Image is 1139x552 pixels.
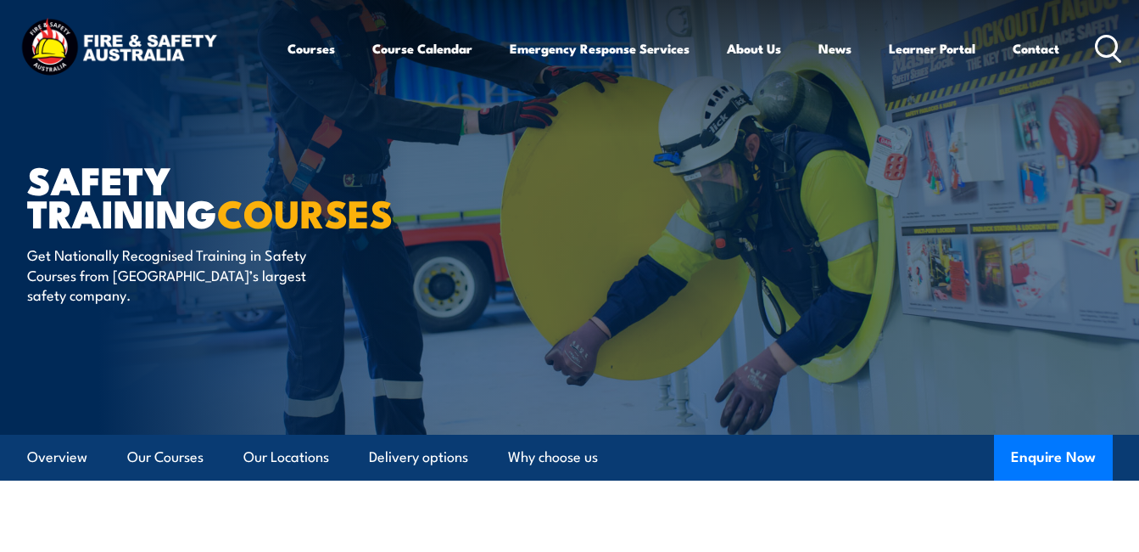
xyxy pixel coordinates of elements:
[994,435,1113,481] button: Enquire Now
[818,28,851,69] a: News
[127,435,204,480] a: Our Courses
[510,28,690,69] a: Emergency Response Services
[27,245,337,304] p: Get Nationally Recognised Training in Safety Courses from [GEOGRAPHIC_DATA]’s largest safety comp...
[369,435,468,480] a: Delivery options
[27,162,446,228] h1: Safety Training
[217,183,393,241] strong: COURSES
[243,435,329,480] a: Our Locations
[889,28,975,69] a: Learner Portal
[727,28,781,69] a: About Us
[372,28,472,69] a: Course Calendar
[288,28,335,69] a: Courses
[1013,28,1059,69] a: Contact
[27,435,87,480] a: Overview
[508,435,598,480] a: Why choose us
